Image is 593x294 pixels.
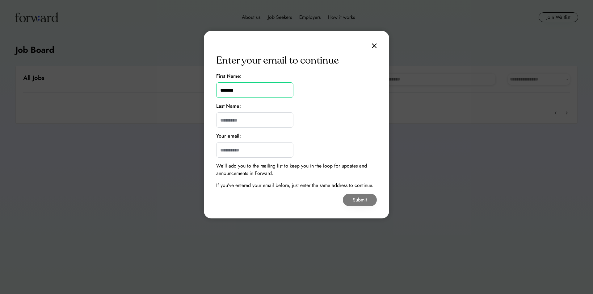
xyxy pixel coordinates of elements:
div: Last Name: [216,102,241,110]
div: If you’ve entered your email before, just enter the same address to continue. [216,182,373,189]
div: Enter your email to continue [216,53,339,68]
div: Your email: [216,132,241,140]
div: We’ll add you to the mailing list to keep you in the loop for updates and announcements in Forward. [216,162,377,177]
div: First Name: [216,72,242,80]
button: Submit [343,194,377,206]
img: close.svg [372,43,377,48]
